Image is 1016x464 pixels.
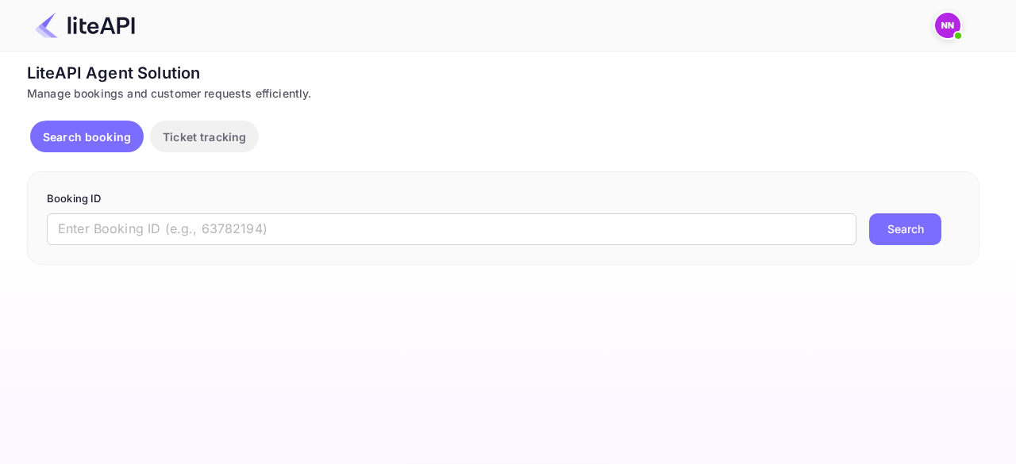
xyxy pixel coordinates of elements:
p: Search booking [43,128,131,145]
button: Search [869,213,941,245]
p: Ticket tracking [163,128,246,145]
p: Booking ID [47,191,960,207]
div: LiteAPI Agent Solution [27,61,979,85]
img: N/A N/A [935,13,960,38]
input: Enter Booking ID (e.g., 63782194) [47,213,856,245]
img: LiteAPI Logo [35,13,135,38]
div: Manage bookings and customer requests efficiently. [27,85,979,102]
